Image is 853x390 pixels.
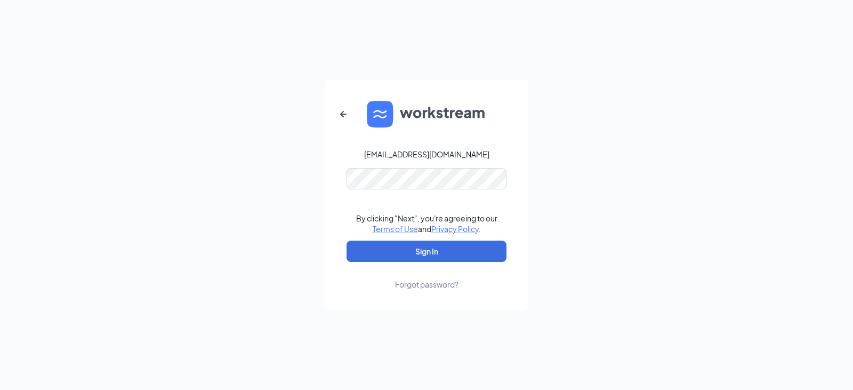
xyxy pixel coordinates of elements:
[364,149,489,160] div: [EMAIL_ADDRESS][DOMAIN_NAME]
[347,241,506,262] button: Sign In
[367,101,486,128] img: WS logo and Workstream text
[356,213,497,234] div: By clicking "Next", you're agreeing to our and .
[395,262,458,290] a: Forgot password?
[337,108,350,121] svg: ArrowLeftNew
[331,101,356,127] button: ArrowLeftNew
[395,279,458,290] div: Forgot password?
[373,224,418,234] a: Terms of Use
[431,224,479,234] a: Privacy Policy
